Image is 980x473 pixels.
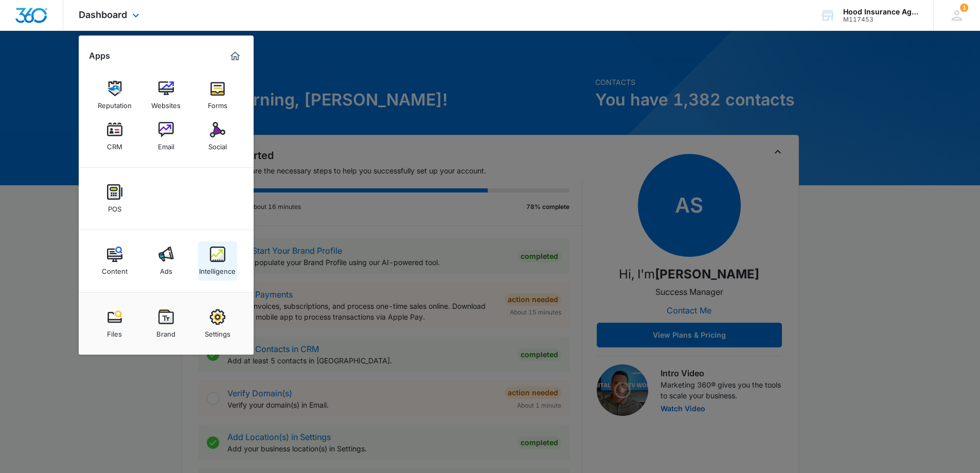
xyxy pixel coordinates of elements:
[208,96,227,110] div: Forms
[107,325,122,338] div: Files
[95,117,134,156] a: CRM
[151,96,181,110] div: Websites
[198,76,237,115] a: Forms
[205,325,230,338] div: Settings
[227,48,243,64] a: Marketing 360® Dashboard
[198,241,237,281] a: Intelligence
[147,76,186,115] a: Websites
[147,117,186,156] a: Email
[102,262,128,275] div: Content
[95,304,134,343] a: Files
[198,117,237,156] a: Social
[960,4,968,12] div: notifications count
[960,4,968,12] span: 1
[95,76,134,115] a: Reputation
[198,304,237,343] a: Settings
[108,200,121,213] div: POS
[98,96,132,110] div: Reputation
[95,179,134,218] a: POS
[79,9,127,20] span: Dashboard
[158,137,174,151] div: Email
[843,16,918,23] div: account id
[95,241,134,281] a: Content
[199,262,236,275] div: Intelligence
[89,51,110,61] h2: Apps
[843,8,918,16] div: account name
[147,241,186,281] a: Ads
[156,325,175,338] div: Brand
[208,137,227,151] div: Social
[107,137,122,151] div: CRM
[147,304,186,343] a: Brand
[160,262,172,275] div: Ads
